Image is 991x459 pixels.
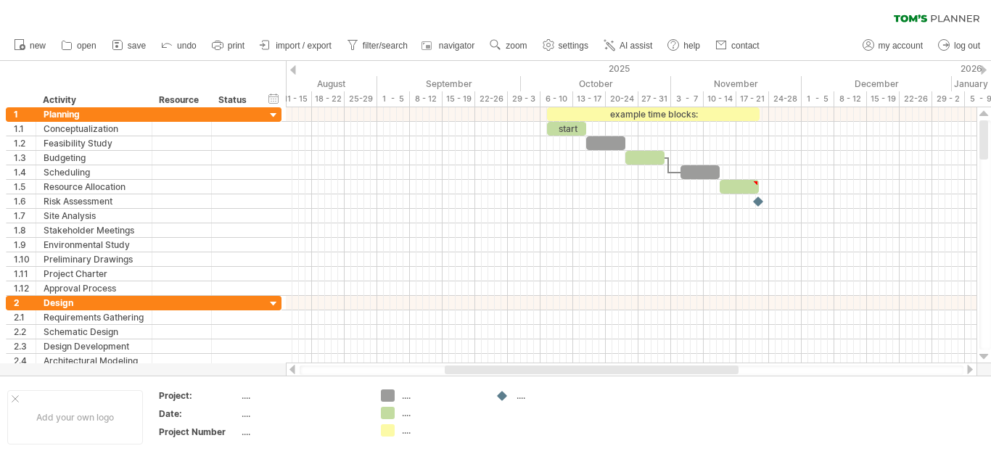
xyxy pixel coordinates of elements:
[664,36,704,55] a: help
[157,36,201,55] a: undo
[14,281,36,295] div: 1.12
[14,180,36,194] div: 1.5
[540,91,573,107] div: 6 - 10
[14,252,36,266] div: 1.10
[377,91,410,107] div: 1 - 5
[443,91,475,107] div: 15 - 19
[14,151,36,165] div: 1.3
[802,76,952,91] div: December 2025
[276,41,332,51] span: import / export
[343,36,412,55] a: filter/search
[108,36,150,55] a: save
[834,91,867,107] div: 8 - 12
[159,426,239,438] div: Project Number
[44,325,144,339] div: Schematic Design
[30,41,46,51] span: new
[879,41,923,51] span: my account
[14,107,36,121] div: 1
[802,91,834,107] div: 1 - 5
[44,252,144,266] div: Preliminary Drawings
[44,310,144,324] div: Requirements Gathering
[521,76,671,91] div: October 2025
[44,296,144,310] div: Design
[402,389,481,402] div: ....
[14,165,36,179] div: 1.4
[345,91,377,107] div: 25-29
[547,107,760,121] div: example time blocks:
[44,223,144,237] div: Stakeholder Meetings
[44,238,144,252] div: Environmental Study
[218,93,250,107] div: Status
[736,91,769,107] div: 17 - 21
[159,389,239,402] div: Project:
[475,91,508,107] div: 22-26
[14,325,36,339] div: 2.2
[128,41,146,51] span: save
[671,91,704,107] div: 3 - 7
[363,41,408,51] span: filter/search
[419,36,479,55] a: navigator
[559,41,588,51] span: settings
[44,122,144,136] div: Conceptualization
[44,180,144,194] div: Resource Allocation
[14,122,36,136] div: 1.1
[769,91,802,107] div: 24-28
[731,41,760,51] span: contact
[159,408,239,420] div: Date:
[77,41,96,51] span: open
[14,310,36,324] div: 2.1
[14,136,36,150] div: 1.2
[14,354,36,368] div: 2.4
[506,41,527,51] span: zoom
[242,389,363,402] div: ....
[620,41,652,51] span: AI assist
[539,36,593,55] a: settings
[44,281,144,295] div: Approval Process
[712,36,764,55] a: contact
[402,424,481,437] div: ....
[44,339,144,353] div: Design Development
[312,91,345,107] div: 18 - 22
[177,41,197,51] span: undo
[547,122,586,136] div: start
[683,41,700,51] span: help
[44,151,144,165] div: Budgeting
[208,36,249,55] a: print
[44,354,144,368] div: Architectural Modeling
[867,91,900,107] div: 15 - 19
[242,408,363,420] div: ....
[410,91,443,107] div: 8 - 12
[279,91,312,107] div: 11 - 15
[517,389,596,402] div: ....
[242,426,363,438] div: ....
[402,407,481,419] div: ....
[900,91,932,107] div: 22-26
[573,91,606,107] div: 13 - 17
[228,41,244,51] span: print
[14,194,36,208] div: 1.6
[439,41,474,51] span: navigator
[10,36,50,55] a: new
[14,209,36,223] div: 1.7
[508,91,540,107] div: 29 - 3
[7,390,143,444] div: Add your own logo
[44,267,144,281] div: Project Charter
[606,91,638,107] div: 20-24
[14,267,36,281] div: 1.11
[14,339,36,353] div: 2.3
[14,296,36,310] div: 2
[14,223,36,237] div: 1.8
[704,91,736,107] div: 10 - 14
[44,194,144,208] div: Risk Assessment
[44,209,144,223] div: Site Analysis
[44,107,144,121] div: Planning
[934,36,984,55] a: log out
[240,76,377,91] div: August 2025
[671,76,802,91] div: November 2025
[954,41,980,51] span: log out
[256,36,336,55] a: import / export
[57,36,101,55] a: open
[44,136,144,150] div: Feasibility Study
[638,91,671,107] div: 27 - 31
[377,76,521,91] div: September 2025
